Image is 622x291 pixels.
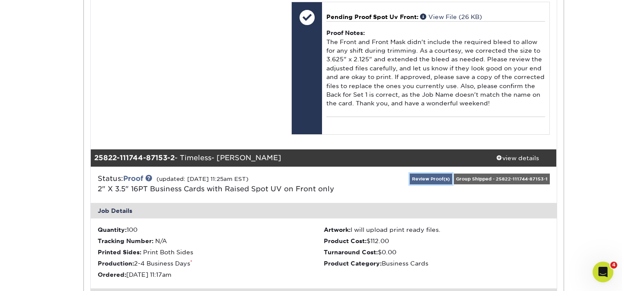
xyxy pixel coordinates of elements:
[324,249,378,256] strong: Turnaround Cost:
[410,174,452,184] a: Review Proof(s)
[610,262,617,269] span: 4
[324,248,550,256] li: $0.00
[479,149,557,167] a: view details
[91,149,479,167] div: - Timeless- [PERSON_NAME]
[156,176,249,182] small: (updated: [DATE] 11:25am EST)
[123,174,143,183] a: Proof
[143,249,193,256] span: Print Both Sides
[324,259,550,268] li: Business Cards
[94,154,175,162] strong: 25822-111744-87153-2
[98,271,126,278] strong: Ordered:
[98,249,141,256] strong: Printed Sides:
[326,13,418,20] span: Pending Proof Spot Uv Front:
[98,270,324,279] li: [DATE] 11:17am
[324,226,351,233] strong: Artwork:
[326,21,545,117] div: The Front and Front Mask didn't include the required bleed to allow for any shift during trimming...
[98,259,324,268] li: 2-4 Business Days
[91,203,557,218] div: Job Details
[454,174,550,184] div: Group Shipped - 25822-111744-87153-1
[326,29,365,36] strong: Proof Notes:
[98,225,324,234] li: 100
[324,260,382,267] strong: Product Category:
[98,237,153,244] strong: Tracking Number:
[98,185,334,193] a: 2" X 3.5" 16PT Business Cards with Raised Spot UV on Front only
[479,154,557,162] div: view details
[324,237,367,244] strong: Product Cost:
[155,237,167,244] span: N/A
[98,260,134,267] strong: Production:
[98,226,127,233] strong: Quantity:
[420,13,482,20] a: View File (26 KB)
[91,174,401,194] div: Status:
[593,262,613,282] iframe: Intercom live chat
[324,237,550,245] li: $112.00
[324,225,550,234] li: I will upload print ready files.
